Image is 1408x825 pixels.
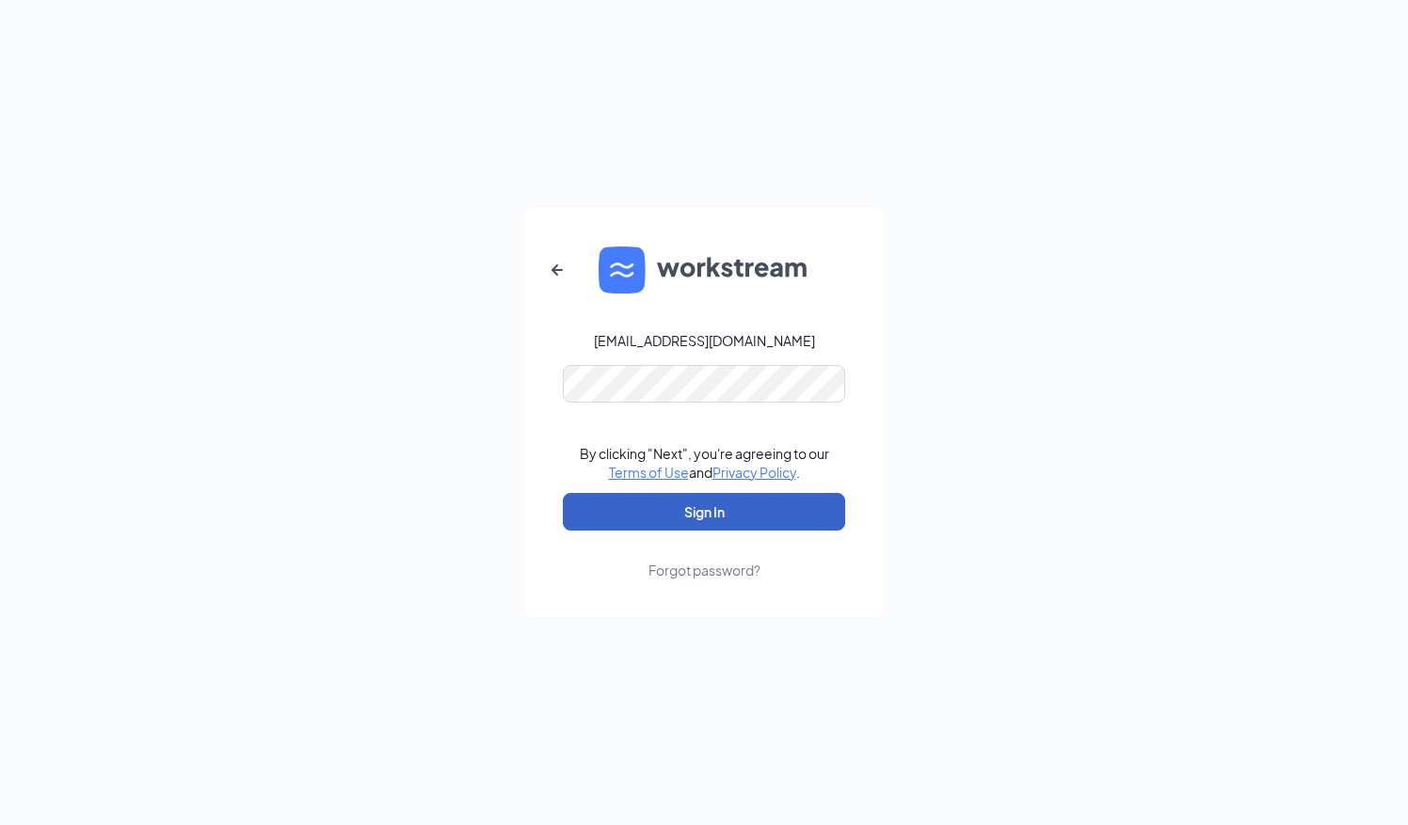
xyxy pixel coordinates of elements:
div: Forgot password? [648,561,760,579]
svg: ArrowLeftNew [546,259,568,281]
a: Forgot password? [648,531,760,579]
div: [EMAIL_ADDRESS][DOMAIN_NAME] [594,331,815,350]
a: Privacy Policy [712,464,796,481]
button: Sign In [563,493,845,531]
img: WS logo and Workstream text [599,246,809,294]
div: By clicking "Next", you're agreeing to our and . [580,444,829,482]
a: Terms of Use [609,464,689,481]
button: ArrowLeftNew [535,247,580,293]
